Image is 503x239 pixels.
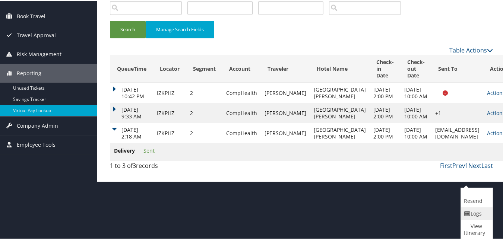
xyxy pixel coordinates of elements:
[110,20,146,38] button: Search
[449,45,493,54] a: Table Actions
[431,54,483,82] th: Sent To: activate to sort column ascending
[17,135,56,153] span: Employee Tools
[133,161,136,169] span: 3
[401,82,431,102] td: [DATE] 10:00 AM
[114,146,142,154] span: Delivery
[153,82,186,102] td: IZKPHZ
[153,102,186,122] td: IZKPHZ
[401,54,431,82] th: Check-out Date: activate to sort column ascending
[222,54,261,82] th: Account: activate to sort column ascending
[452,161,465,169] a: Prev
[222,122,261,143] td: CompHealth
[461,207,491,219] a: Logs
[461,219,491,239] a: View Itinerary
[222,102,261,122] td: CompHealth
[461,187,491,207] a: Resend
[401,122,431,143] td: [DATE] 10:00 AM
[186,102,222,122] td: 2
[110,82,153,102] td: [DATE] 10:42 PM
[310,82,370,102] td: [GEOGRAPHIC_DATA][PERSON_NAME]
[481,161,493,169] a: Last
[110,54,153,82] th: QueueTime: activate to sort column descending
[401,102,431,122] td: [DATE] 10:00 AM
[153,122,186,143] td: IZKPHZ
[310,102,370,122] td: [GEOGRAPHIC_DATA][PERSON_NAME]
[222,82,261,102] td: CompHealth
[17,63,41,82] span: Reporting
[261,54,310,82] th: Traveler: activate to sort column ascending
[110,122,153,143] td: [DATE] 2:18 AM
[186,122,222,143] td: 2
[146,20,214,38] button: Manage Search Fields
[468,161,481,169] a: Next
[17,25,56,44] span: Travel Approval
[440,161,452,169] a: First
[153,54,186,82] th: Locator: activate to sort column ascending
[17,116,58,134] span: Company Admin
[310,54,370,82] th: Hotel Name: activate to sort column ascending
[261,102,310,122] td: [PERSON_NAME]
[370,122,401,143] td: [DATE] 2:00 PM
[370,54,401,82] th: Check-in Date: activate to sort column ascending
[143,146,155,153] span: Sent
[431,102,483,122] td: +1
[370,82,401,102] td: [DATE] 2:00 PM
[261,122,310,143] td: [PERSON_NAME]
[17,44,61,63] span: Risk Management
[110,102,153,122] td: [DATE] 9:33 AM
[370,102,401,122] td: [DATE] 2:00 PM
[186,82,222,102] td: 2
[186,54,222,82] th: Segment: activate to sort column ascending
[310,122,370,143] td: [GEOGRAPHIC_DATA][PERSON_NAME]
[110,160,197,173] div: 1 to 3 of records
[261,82,310,102] td: [PERSON_NAME]
[431,122,483,143] td: [EMAIL_ADDRESS][DOMAIN_NAME]
[465,161,468,169] a: 1
[17,6,45,25] span: Book Travel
